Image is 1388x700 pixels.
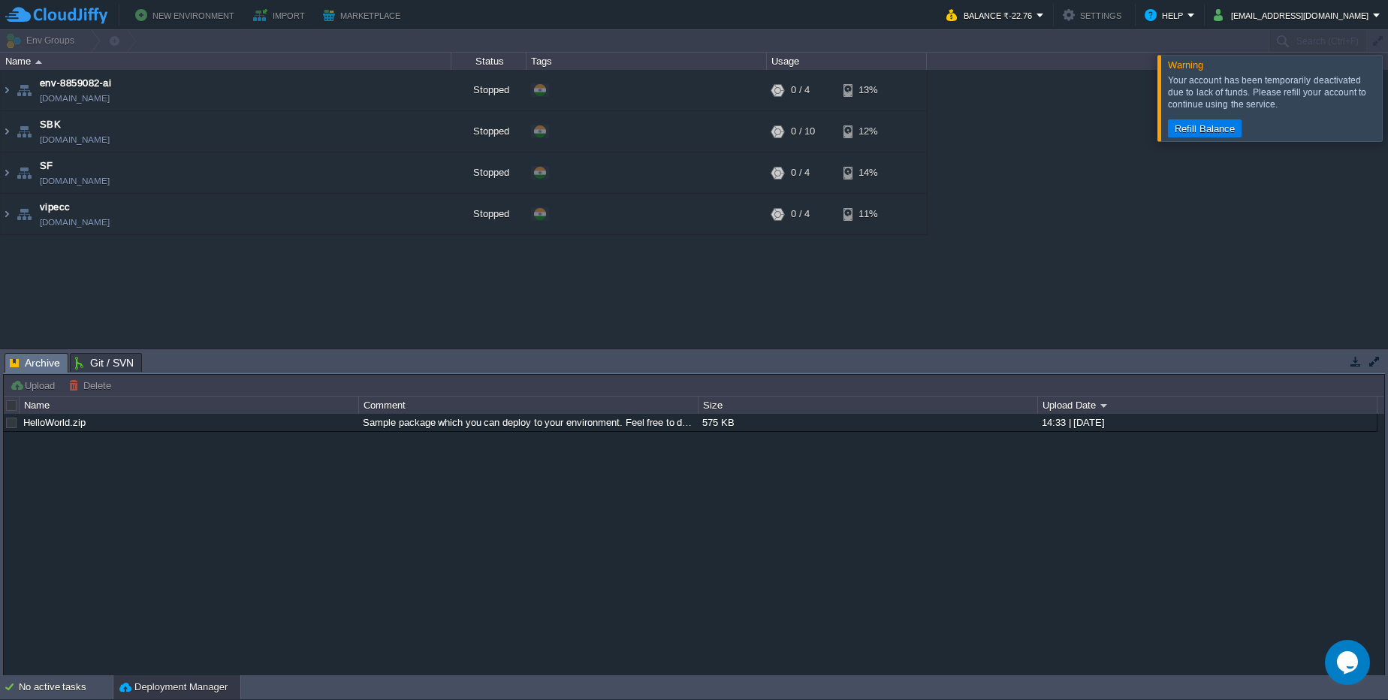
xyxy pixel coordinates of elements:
div: Sample package which you can deploy to your environment. Feel free to delete and upload a package... [359,414,697,431]
img: AMDAwAAAACH5BAEAAAAALAAAAAABAAEAAAICRAEAOw== [14,111,35,152]
img: AMDAwAAAACH5BAEAAAAALAAAAAABAAEAAAICRAEAOw== [1,70,13,110]
a: [DOMAIN_NAME] [40,132,110,147]
button: Help [1145,6,1187,24]
div: 14:33 | [DATE] [1038,414,1376,431]
img: AMDAwAAAACH5BAEAAAAALAAAAAABAAEAAAICRAEAOw== [1,194,13,234]
button: Upload [10,379,59,392]
img: AMDAwAAAACH5BAEAAAAALAAAAAABAAEAAAICRAEAOw== [14,194,35,234]
div: 12% [843,111,892,152]
div: Upload Date [1039,397,1377,414]
button: New Environment [135,6,239,24]
button: Settings [1063,6,1126,24]
div: Size [699,397,1037,414]
button: Refill Balance [1170,122,1239,135]
a: [DOMAIN_NAME] [40,215,110,230]
img: AMDAwAAAACH5BAEAAAAALAAAAAABAAEAAAICRAEAOw== [14,70,35,110]
div: Name [2,53,451,70]
a: env-8859082-ai [40,76,111,91]
button: Delete [68,379,116,392]
div: Stopped [451,194,527,234]
span: Warning [1168,59,1203,71]
img: CloudJiffy [5,6,107,25]
a: SBK [40,117,61,132]
button: Balance ₹-22.76 [946,6,1036,24]
div: 575 KB [699,414,1036,431]
div: Stopped [451,152,527,193]
div: 0 / 10 [791,111,815,152]
div: Stopped [451,70,527,110]
button: Import [253,6,309,24]
div: 14% [843,152,892,193]
div: Status [452,53,526,70]
img: AMDAwAAAACH5BAEAAAAALAAAAAABAAEAAAICRAEAOw== [14,152,35,193]
div: 0 / 4 [791,152,810,193]
div: Name [20,397,358,414]
div: Your account has been temporarily deactivated due to lack of funds. Please refill your account to... [1168,74,1378,110]
a: vipecc [40,200,71,215]
div: 0 / 4 [791,194,810,234]
span: Git / SVN [75,354,134,372]
div: Comment [360,397,698,414]
button: [EMAIL_ADDRESS][DOMAIN_NAME] [1214,6,1373,24]
a: HelloWorld.zip [23,417,86,428]
button: Deployment Manager [119,680,228,695]
a: [DOMAIN_NAME] [40,173,110,189]
img: AMDAwAAAACH5BAEAAAAALAAAAAABAAEAAAICRAEAOw== [1,152,13,193]
div: 11% [843,194,892,234]
img: AMDAwAAAACH5BAEAAAAALAAAAAABAAEAAAICRAEAOw== [35,60,42,64]
div: 0 / 4 [791,70,810,110]
div: Tags [527,53,766,70]
button: Marketplace [323,6,405,24]
img: AMDAwAAAACH5BAEAAAAALAAAAAABAAEAAAICRAEAOw== [1,111,13,152]
div: Usage [768,53,926,70]
a: [DOMAIN_NAME] [40,91,110,106]
span: Archive [10,354,60,373]
a: SF [40,158,53,173]
div: No active tasks [19,675,113,699]
div: 13% [843,70,892,110]
div: Stopped [451,111,527,152]
iframe: chat widget [1325,640,1373,685]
